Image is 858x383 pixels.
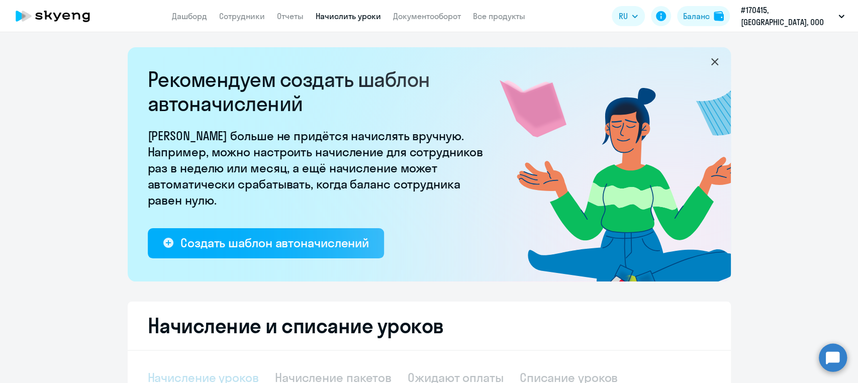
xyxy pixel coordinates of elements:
[741,4,834,28] p: #170415, [GEOGRAPHIC_DATA], ООО
[219,11,265,21] a: Сотрудники
[316,11,381,21] a: Начислить уроки
[180,235,369,251] div: Создать шаблон автоначислений
[277,11,304,21] a: Отчеты
[148,67,490,116] h2: Рекомендуем создать шаблон автоначислений
[172,11,207,21] a: Дашборд
[148,128,490,208] p: [PERSON_NAME] больше не придётся начислять вручную. Например, можно настроить начисление для сотр...
[148,314,711,338] h2: Начисление и списание уроков
[714,11,724,21] img: balance
[612,6,645,26] button: RU
[683,10,710,22] div: Баланс
[619,10,628,22] span: RU
[677,6,730,26] button: Балансbalance
[393,11,461,21] a: Документооборот
[736,4,849,28] button: #170415, [GEOGRAPHIC_DATA], ООО
[148,228,384,258] button: Создать шаблон автоначислений
[473,11,525,21] a: Все продукты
